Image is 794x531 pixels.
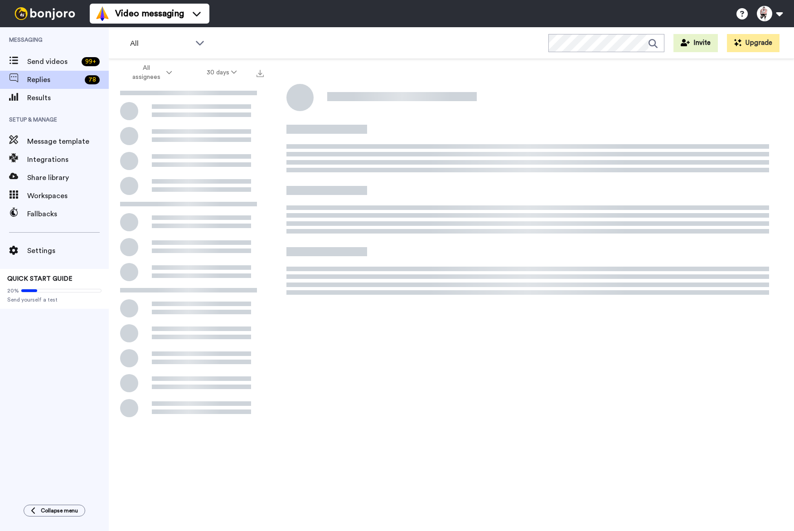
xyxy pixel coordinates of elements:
[7,296,102,303] span: Send yourself a test
[27,154,109,165] span: Integrations
[130,38,191,49] span: All
[27,93,109,103] span: Results
[27,209,109,219] span: Fallbacks
[82,57,100,66] div: 99 +
[128,63,165,82] span: All assignees
[727,34,779,52] button: Upgrade
[41,507,78,514] span: Collapse menu
[27,56,78,67] span: Send videos
[7,287,19,294] span: 20%
[27,190,109,201] span: Workspaces
[673,34,718,52] button: Invite
[111,60,189,85] button: All assignees
[27,136,109,147] span: Message template
[7,276,73,282] span: QUICK START GUIDE
[257,70,264,77] img: export.svg
[27,74,81,85] span: Replies
[27,172,109,183] span: Share library
[189,64,254,81] button: 30 days
[85,75,100,84] div: 78
[27,245,109,256] span: Settings
[95,6,110,21] img: vm-color.svg
[115,7,184,20] span: Video messaging
[24,505,85,516] button: Collapse menu
[254,66,266,79] button: Export all results that match these filters now.
[11,7,79,20] img: bj-logo-header-white.svg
